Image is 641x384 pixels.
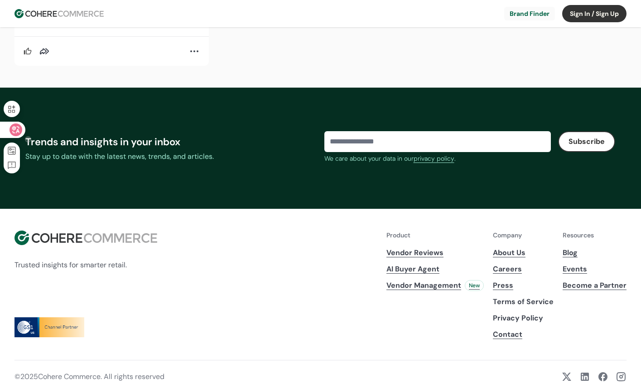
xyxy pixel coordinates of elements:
div: Trends and insights in your inbox [25,134,317,149]
p: Product [386,231,484,240]
a: Contact [493,329,554,340]
a: Become a Partner [563,280,627,291]
a: Events [563,264,627,275]
a: Vendor ManagementNew [386,280,484,291]
a: privacy policy [414,154,454,163]
a: AI Buyer Agent [386,264,484,275]
p: Trusted insights for smarter retail. [14,260,157,271]
a: Blog [563,247,627,258]
span: We care about your data in our [324,154,414,162]
a: About Us [493,247,554,258]
button: Subscribe [558,131,615,152]
p: Privacy Policy [493,313,554,324]
span: . [454,154,456,162]
a: Press [493,280,554,291]
a: Careers [493,264,554,275]
button: Sign In / Sign Up [562,5,627,22]
img: Cohere Logo [14,9,104,18]
span: Vendor Management [386,280,461,291]
p: © 2025 Cohere Commerce. All rights reserved [14,371,164,382]
p: Company [493,231,554,240]
a: Vendor Reviews [386,247,484,258]
p: Terms of Service [493,296,554,307]
div: New [465,280,484,291]
img: Cohere Logo [14,231,157,245]
div: Stay up to date with the latest news, trends, and articles. [25,151,317,162]
p: Resources [563,231,627,240]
